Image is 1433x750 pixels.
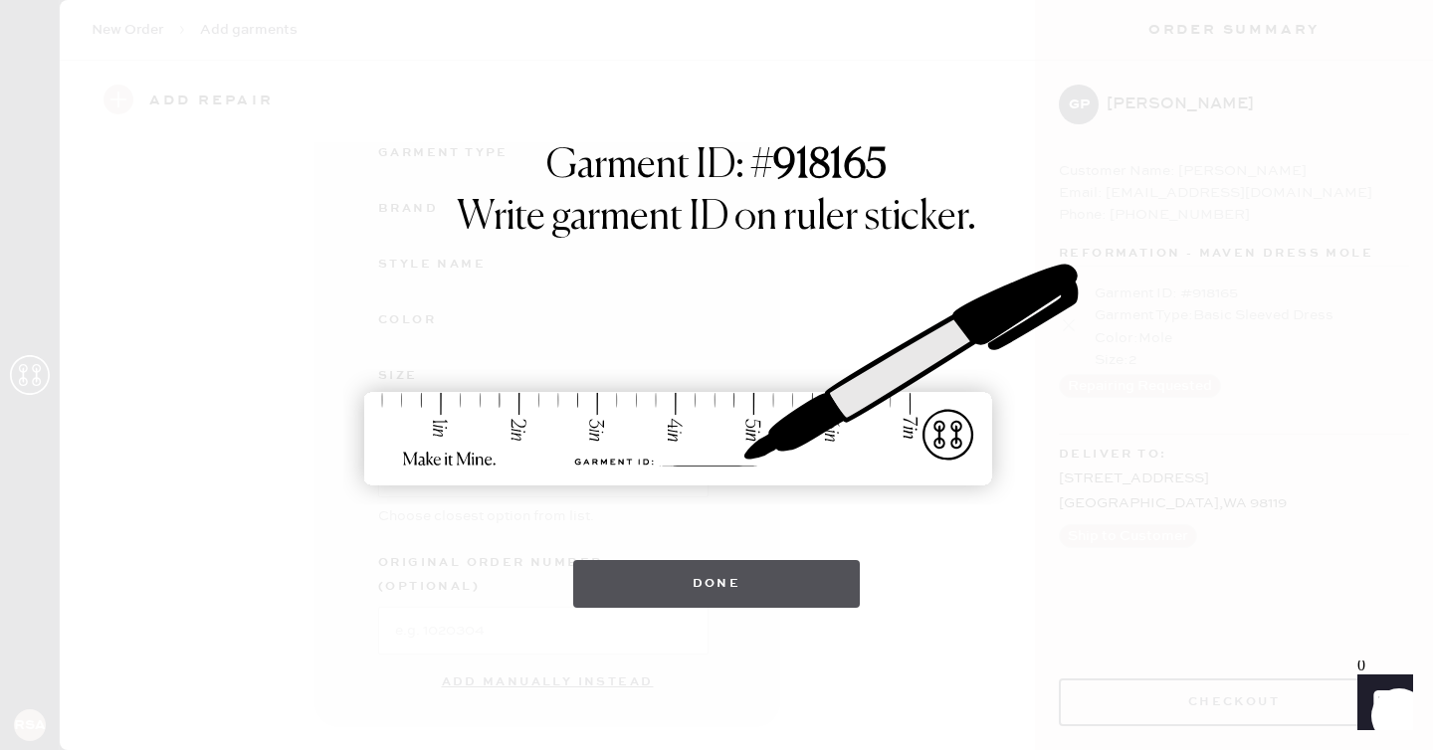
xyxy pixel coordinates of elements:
img: ruler-sticker-sharpie.svg [343,212,1090,540]
h1: Garment ID: # [546,142,887,194]
button: Done [573,560,861,608]
strong: 918165 [773,146,887,186]
iframe: Front Chat [1338,660,1424,746]
h1: Write garment ID on ruler sticker. [457,194,976,242]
